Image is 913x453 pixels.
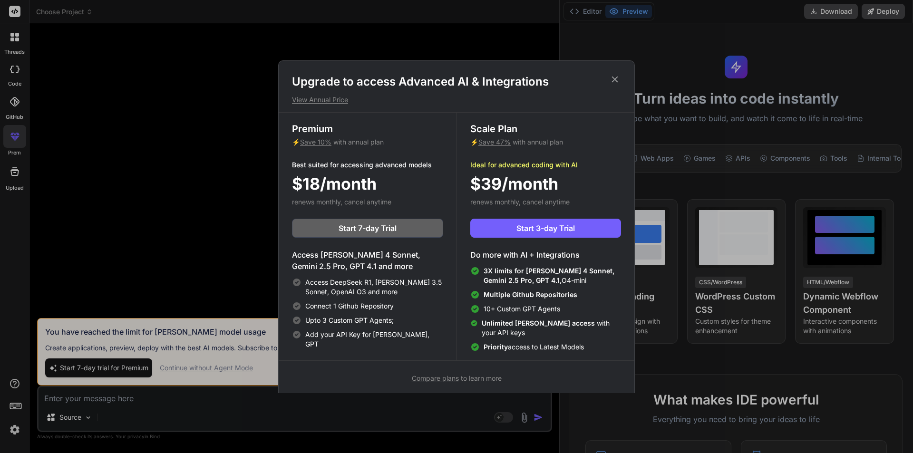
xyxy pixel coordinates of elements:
[292,219,443,238] button: Start 7-day Trial
[470,198,570,206] span: renews monthly, cancel anytime
[470,249,621,260] h4: Do more with AI + Integrations
[482,319,597,327] span: Unlimited [PERSON_NAME] access
[484,342,584,352] span: access to Latest Models
[300,138,331,146] span: Save 10%
[292,137,443,147] p: ⚡ with annual plan
[470,122,621,135] h3: Scale Plan
[339,222,397,234] span: Start 7-day Trial
[305,316,394,325] span: Upto 3 Custom GPT Agents;
[292,198,391,206] span: renews monthly, cancel anytime
[292,74,621,89] h1: Upgrade to access Advanced AI & Integrations
[484,290,577,299] span: Multiple Github Repositories
[478,138,511,146] span: Save 47%
[305,330,443,349] span: Add your API Key for [PERSON_NAME], GPT
[305,301,394,311] span: Connect 1 Github Repository
[484,266,621,285] span: O4-mini
[292,172,377,196] span: $18/month
[292,160,443,170] p: Best suited for accessing advanced models
[516,222,575,234] span: Start 3-day Trial
[470,172,558,196] span: $39/month
[412,374,459,382] span: Compare plans
[412,374,502,382] span: to learn more
[484,304,560,314] span: 10+ Custom GPT Agents
[470,160,621,170] p: Ideal for advanced coding with AI
[292,122,443,135] h3: Premium
[482,318,621,337] span: with your API keys
[292,95,621,105] p: View Annual Price
[292,249,443,272] h4: Access [PERSON_NAME] 4 Sonnet, Gemini 2.5 Pro, GPT 4.1 and more
[470,219,621,238] button: Start 3-day Trial
[484,343,508,351] span: Priority
[470,137,621,147] p: ⚡ with annual plan
[484,267,614,284] span: 3X limits for [PERSON_NAME] 4 Sonnet, Gemini 2.5 Pro, GPT 4.1,
[305,278,443,297] span: Access DeepSeek R1, [PERSON_NAME] 3.5 Sonnet, OpenAI O3 and more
